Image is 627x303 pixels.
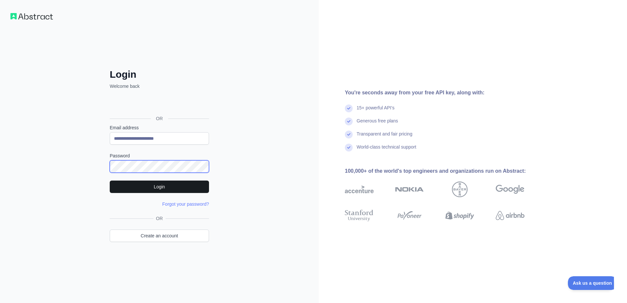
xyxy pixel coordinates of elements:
[106,97,211,111] iframe: Sign in with Google Button
[10,13,53,20] img: Workflow
[357,118,398,131] div: Generous free plans
[110,83,209,89] p: Welcome back
[110,97,208,111] div: Sign in with Google. Opens in new tab
[110,69,209,80] h2: Login
[452,182,468,197] img: bayer
[345,118,353,125] img: check mark
[110,124,209,131] label: Email address
[357,144,416,157] div: World-class technical support
[110,152,209,159] label: Password
[162,201,209,207] a: Forgot your password?
[345,144,353,151] img: check mark
[345,104,353,112] img: check mark
[345,182,374,197] img: accenture
[395,182,424,197] img: nokia
[345,89,545,97] div: You're seconds away from your free API key, along with:
[395,208,424,223] img: payoneer
[496,208,524,223] img: airbnb
[445,208,474,223] img: shopify
[110,230,209,242] a: Create an account
[357,104,394,118] div: 15+ powerful API's
[345,131,353,138] img: check mark
[110,181,209,193] button: Login
[496,182,524,197] img: google
[568,276,614,290] iframe: Toggle Customer Support
[345,167,545,175] div: 100,000+ of the world's top engineers and organizations run on Abstract:
[345,208,374,223] img: stanford university
[357,131,412,144] div: Transparent and fair pricing
[151,115,168,122] span: OR
[153,215,166,222] span: OR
